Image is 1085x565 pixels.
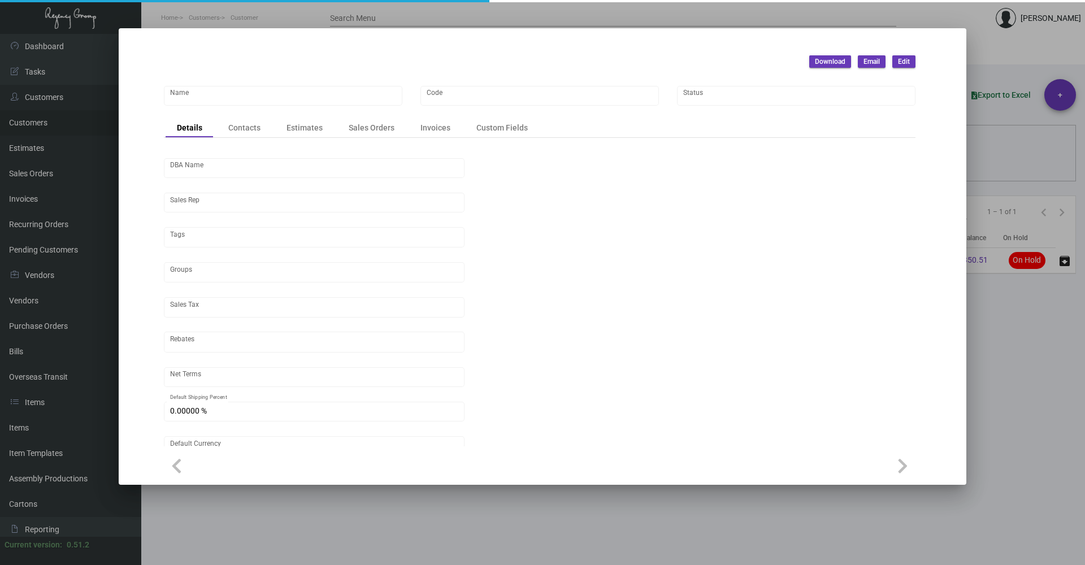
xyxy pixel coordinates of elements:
div: Custom Fields [476,122,528,134]
div: 0.51.2 [67,539,89,551]
div: Details [177,122,202,134]
div: Current version: [5,539,62,551]
span: Edit [898,57,910,67]
div: Estimates [287,122,323,134]
span: Download [815,57,845,67]
span: Email [863,57,880,67]
button: Download [809,55,851,68]
div: Invoices [420,122,450,134]
button: Edit [892,55,915,68]
div: Sales Orders [349,122,394,134]
div: Contacts [228,122,261,134]
button: Email [858,55,886,68]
